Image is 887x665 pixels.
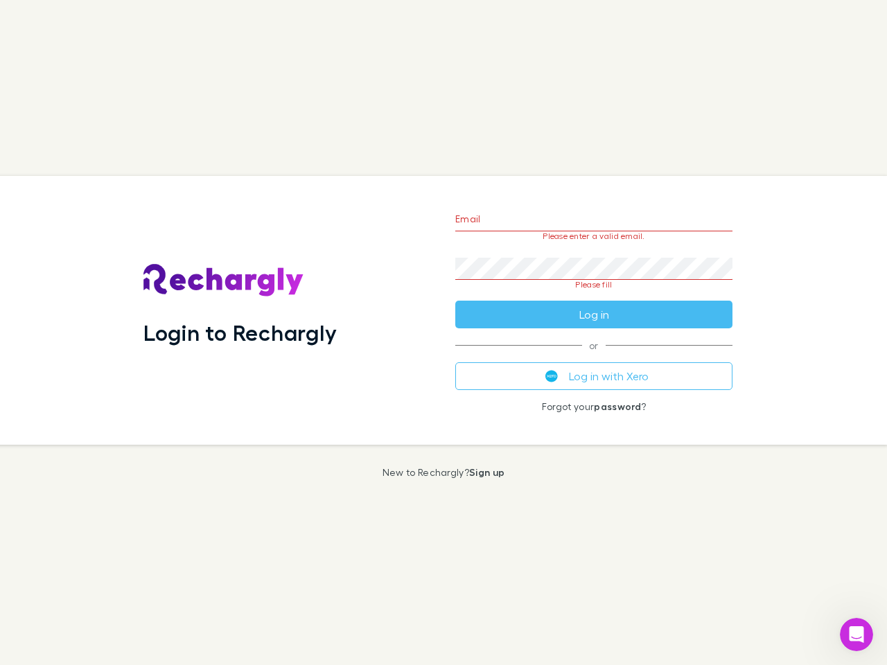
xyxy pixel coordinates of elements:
[383,467,505,478] p: New to Rechargly?
[143,264,304,297] img: Rechargly's Logo
[455,301,732,328] button: Log in
[143,319,337,346] h1: Login to Rechargly
[840,618,873,651] iframe: Intercom live chat
[455,401,732,412] p: Forgot your ?
[469,466,504,478] a: Sign up
[545,370,558,382] img: Xero's logo
[455,231,732,241] p: Please enter a valid email.
[455,280,732,290] p: Please fill
[455,345,732,346] span: or
[594,400,641,412] a: password
[455,362,732,390] button: Log in with Xero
